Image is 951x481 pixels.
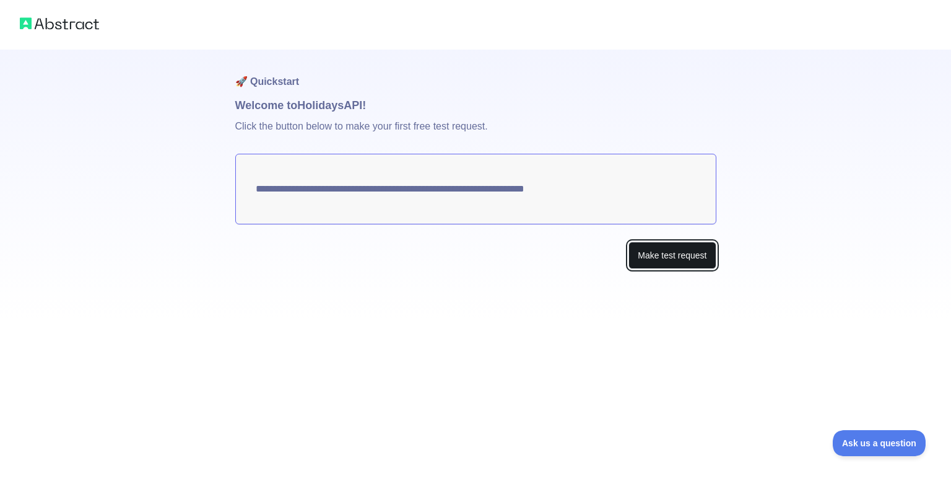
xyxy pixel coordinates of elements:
[628,242,716,270] button: Make test request
[235,50,716,97] h1: 🚀 Quickstart
[833,430,926,456] iframe: Toggle Customer Support
[20,15,99,32] img: Abstract logo
[235,97,716,114] h1: Welcome to Holidays API!
[235,114,716,154] p: Click the button below to make your first free test request.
